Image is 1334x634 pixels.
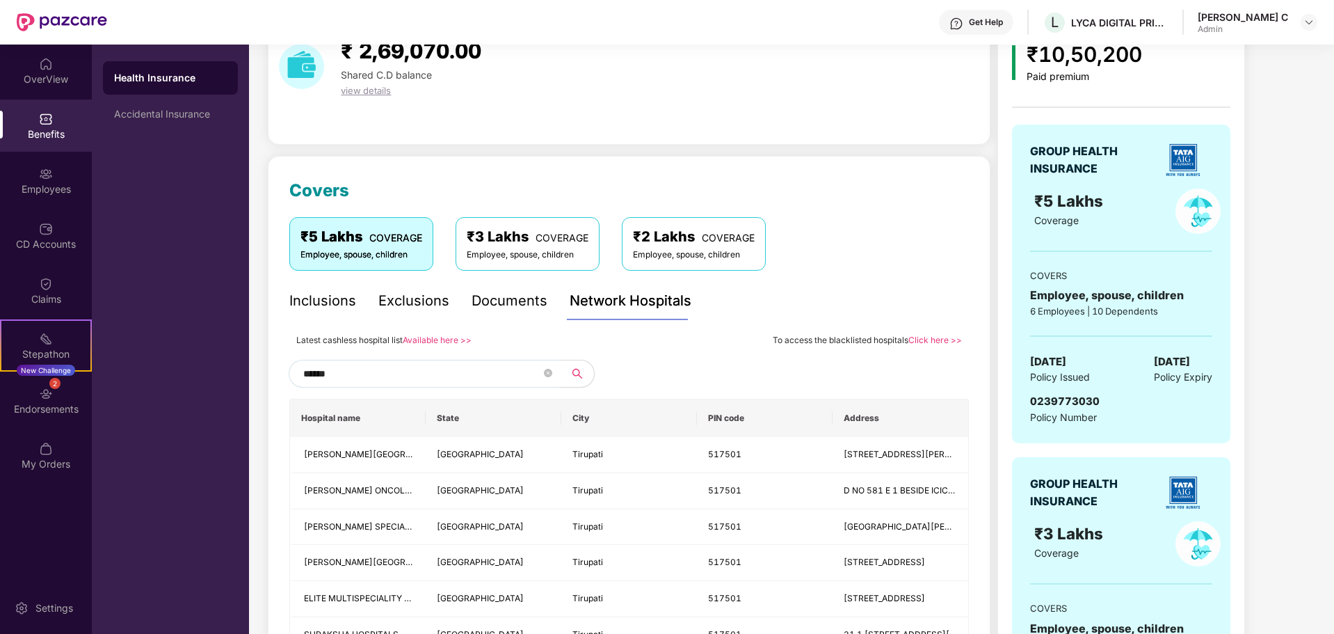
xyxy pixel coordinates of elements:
[708,521,741,532] span: 517501
[467,248,588,262] div: Employee, spouse, children
[289,180,349,200] span: Covers
[1012,45,1015,80] img: icon
[300,226,422,248] div: ₹5 Lakhs
[1034,214,1079,226] span: Coverage
[561,437,697,473] td: Tirupati
[1051,14,1059,31] span: L
[437,449,524,459] span: [GEOGRAPHIC_DATA]
[1030,475,1152,510] div: GROUP HEALTH INSURANCE
[560,360,595,388] button: search
[279,44,324,89] img: download
[39,277,53,291] img: svg+xml;base64,PHN2ZyBpZD0iQ2xhaW0iIHhtbG5zPSJodHRwOi8vd3d3LnczLm9yZy8yMDAwL3N2ZyIgd2lkdGg9IjIwIi...
[341,85,391,96] span: view details
[1175,189,1221,234] img: policyIcon
[1159,468,1207,517] img: insurerLogo
[114,71,227,85] div: Health Insurance
[1030,143,1152,177] div: GROUP HEALTH INSURANCE
[572,557,603,567] span: Tirupati
[39,222,53,236] img: svg+xml;base64,PHN2ZyBpZD0iQ0RfQWNjb3VudHMiIGRhdGEtbmFtZT0iQ0QgQWNjb3VudHMiIHhtbG5zPSJodHRwOi8vd3...
[833,399,968,437] th: Address
[39,442,53,456] img: svg+xml;base64,PHN2ZyBpZD0iTXlfT3JkZXJzIiBkYXRhLW5hbWU9Ik15IE9yZGVycyIgeG1sbnM9Imh0dHA6Ly93d3cudz...
[1030,411,1097,423] span: Policy Number
[378,290,449,312] div: Exclusions
[300,248,422,262] div: Employee, spouse, children
[290,399,426,437] th: Hospital name
[833,545,968,581] td: 30 Bachala Towers , SGS Arts College Road
[290,437,426,473] td: SRI PADMAVATHI HEALTH CARE HOSPITAL
[437,521,524,532] span: [GEOGRAPHIC_DATA]
[1071,16,1168,29] div: LYCA DIGITAL PRIVATE LIMITED
[403,335,472,345] a: Available here >>
[1030,370,1090,385] span: Policy Issued
[1175,521,1221,566] img: policyIcon
[708,593,741,603] span: 517501
[341,38,481,63] span: ₹ 2,69,070.00
[1030,304,1212,318] div: 6 Employees | 10 Dependents
[833,509,968,546] td: Tirumala Bypass Road, Ner Leela Mahal Cirlce
[426,437,561,473] td: Andhra Pradesh
[1027,71,1142,83] div: Paid premium
[572,485,603,496] span: Tirupati
[304,593,482,603] span: ELITE MULTISPECIALITY HOSPITAL PVT LTD
[572,449,603,459] span: Tirupati
[833,437,968,473] td: 18-1-306 BHAVANI NAGAR CIRCLE, REVENUE WARD NO 18
[561,581,697,617] td: Tirupati
[544,367,552,380] span: close-circle
[49,378,61,389] div: 2
[833,581,968,617] td: Plot No 10 14 576/6, Reddy And Reddy Colony
[290,473,426,509] td: SANVI ONCOLOGY & RHEUMATOLOGY CENTER
[426,473,561,509] td: Andhra Pradesh
[561,545,697,581] td: Tirupati
[472,290,547,312] div: Documents
[301,413,415,424] span: Hospital name
[114,109,227,120] div: Accidental Insurance
[844,449,994,459] span: [STREET_ADDRESS][PERSON_NAME]
[369,232,422,244] span: COVERAGE
[304,557,460,567] span: [PERSON_NAME][GEOGRAPHIC_DATA]
[426,545,561,581] td: Andhra Pradesh
[1154,370,1212,385] span: Policy Expiry
[773,335,908,345] span: To access the blacklisted hospitals
[426,509,561,546] td: Andhra Pradesh
[341,69,432,81] span: Shared C.D balance
[304,521,466,532] span: [PERSON_NAME] SPECIALITY HOSPITAL
[544,369,552,377] span: close-circle
[296,335,403,345] span: Latest cashless hospital list
[304,485,538,496] span: [PERSON_NAME] ONCOLOGY & RHEUMATOLOGY CENTER
[1154,354,1190,370] span: [DATE]
[304,449,460,459] span: [PERSON_NAME][GEOGRAPHIC_DATA]
[560,368,594,379] span: search
[1030,395,1100,408] span: 0239773030
[31,601,77,615] div: Settings
[1198,24,1288,35] div: Admin
[437,485,524,496] span: [GEOGRAPHIC_DATA]
[969,17,1003,28] div: Get Help
[289,290,356,312] div: Inclusions
[290,545,426,581] td: SANJANA HOSPITAL
[39,387,53,401] img: svg+xml;base64,PHN2ZyBpZD0iRW5kb3JzZW1lbnRzIiB4bWxucz0iaHR0cDovL3d3dy53My5vcmcvMjAwMC9zdmciIHdpZH...
[17,365,75,376] div: New Challenge
[561,399,697,437] th: City
[702,232,755,244] span: COVERAGE
[39,332,53,346] img: svg+xml;base64,PHN2ZyB4bWxucz0iaHR0cDovL3d3dy53My5vcmcvMjAwMC9zdmciIHdpZHRoPSIyMSIgaGVpZ2h0PSIyMC...
[908,335,962,345] a: Click here >>
[15,601,29,615] img: svg+xml;base64,PHN2ZyBpZD0iU2V0dGluZy0yMHgyMCIgeG1sbnM9Imh0dHA6Ly93d3cudzMub3JnLzIwMDAvc3ZnIiB3aW...
[949,17,963,31] img: svg+xml;base64,PHN2ZyBpZD0iSGVscC0zMngzMiIgeG1sbnM9Imh0dHA6Ly93d3cudzMub3JnLzIwMDAvc3ZnIiB3aWR0aD...
[290,509,426,546] td: SRI MARUTHI SPECIALITY HOSPITAL
[572,593,603,603] span: Tirupati
[844,485,1084,496] span: D NO 581 E 1 BESIDE ICICI BANK, REDDY & REDDY COLONY
[1198,10,1288,24] div: [PERSON_NAME] C
[467,226,588,248] div: ₹3 Lakhs
[844,521,999,532] span: [GEOGRAPHIC_DATA][PERSON_NAME]
[844,413,957,424] span: Address
[572,521,603,532] span: Tirupati
[1030,354,1066,370] span: [DATE]
[437,557,524,567] span: [GEOGRAPHIC_DATA]
[633,248,755,262] div: Employee, spouse, children
[536,232,588,244] span: COVERAGE
[39,112,53,126] img: svg+xml;base64,PHN2ZyBpZD0iQmVuZWZpdHMiIHhtbG5zPSJodHRwOi8vd3d3LnczLm9yZy8yMDAwL3N2ZyIgd2lkdGg9Ij...
[437,593,524,603] span: [GEOGRAPHIC_DATA]
[561,509,697,546] td: Tirupati
[708,449,741,459] span: 517501
[570,290,691,312] div: Network Hospitals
